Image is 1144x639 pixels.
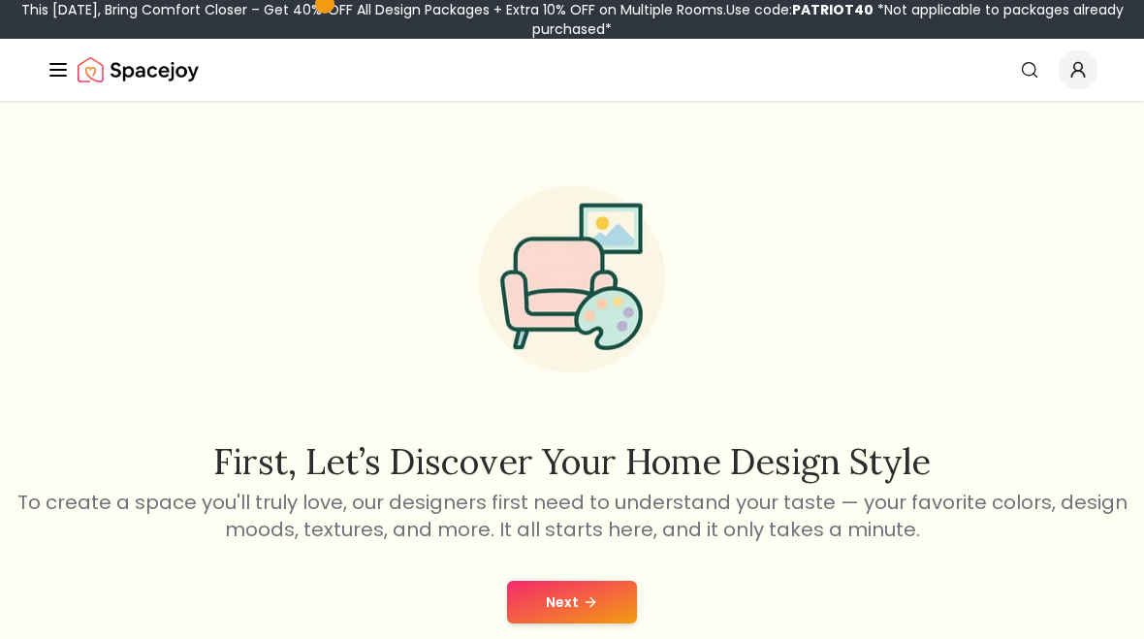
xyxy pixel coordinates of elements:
img: Spacejoy Logo [78,50,199,89]
button: Next [507,581,637,623]
img: Start Style Quiz Illustration [448,155,696,403]
a: Spacejoy [78,50,199,89]
nav: Global [47,39,1097,101]
h2: First, let’s discover your home design style [16,442,1128,481]
p: To create a space you'll truly love, our designers first need to understand your taste — your fav... [16,489,1128,543]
